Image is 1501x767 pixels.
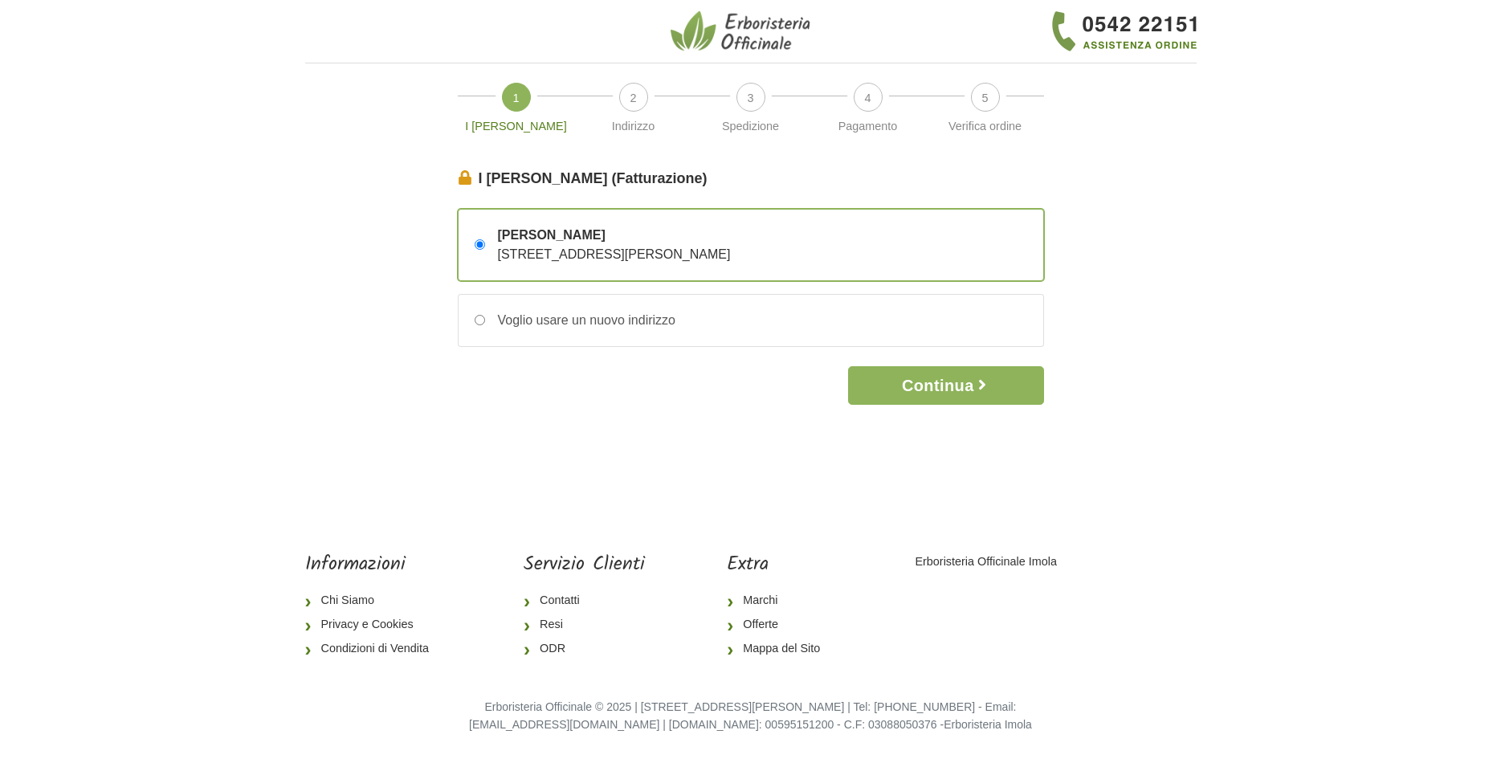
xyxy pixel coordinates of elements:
[464,118,569,136] p: I [PERSON_NAME]
[944,718,1032,731] a: Erboristeria Imola
[727,553,833,577] h5: Extra
[524,589,645,613] a: Contatti
[475,315,485,325] input: Voglio usare un nuovo indirizzo
[848,366,1043,405] button: Continua
[671,10,815,53] img: Erboristeria Officinale
[524,637,645,661] a: ODR
[915,555,1057,568] a: Erboristeria Officinale Imola
[727,613,833,637] a: Offerte
[498,226,731,245] span: [PERSON_NAME]
[475,239,485,250] input: [PERSON_NAME] [STREET_ADDRESS][PERSON_NAME]
[305,613,442,637] a: Privacy e Cookies
[485,311,675,330] div: Voglio usare un nuovo indirizzo
[727,589,833,613] a: Marchi
[498,247,731,261] span: [STREET_ADDRESS][PERSON_NAME]
[727,637,833,661] a: Mappa del Sito
[305,589,442,613] a: Chi Siamo
[469,700,1032,731] small: Erboristeria Officinale © 2025 | [STREET_ADDRESS][PERSON_NAME] | Tel: [PHONE_NUMBER] - Email: [EM...
[524,553,645,577] h5: Servizio Clienti
[305,637,442,661] a: Condizioni di Vendita
[458,168,1044,190] legend: I [PERSON_NAME] (Fatturazione)
[305,553,442,577] h5: Informazioni
[524,613,645,637] a: Resi
[502,83,531,112] span: 1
